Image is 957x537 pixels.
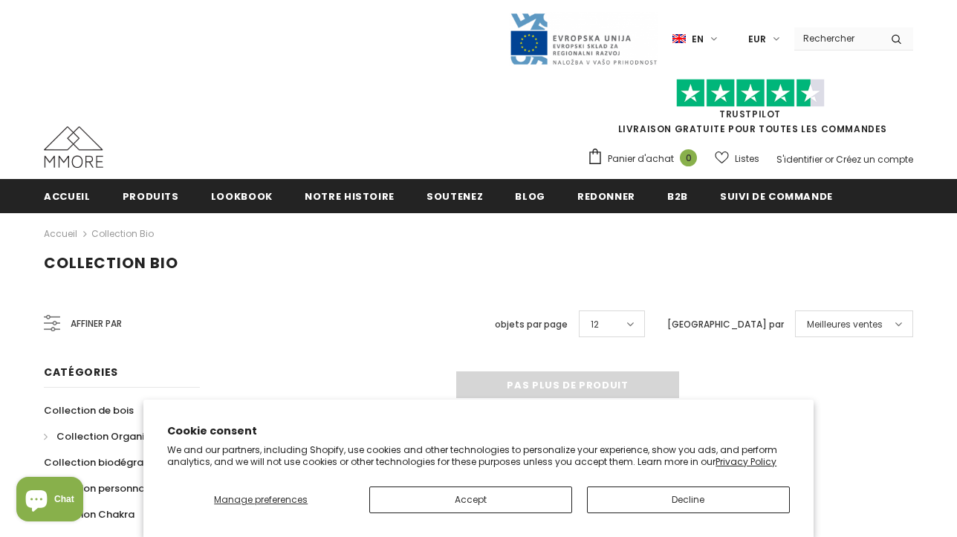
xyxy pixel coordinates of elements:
a: B2B [667,179,688,212]
span: soutenez [426,189,483,204]
a: Collection biodégradable [44,449,172,475]
inbox-online-store-chat: Shopify online store chat [12,477,88,525]
a: Blog [515,179,545,212]
span: Lookbook [211,189,273,204]
span: Catégories [44,365,118,380]
a: Collection personnalisée [44,475,167,501]
a: Collection Chakra [44,501,134,527]
span: Listes [735,152,759,166]
a: Produits [123,179,179,212]
img: Cas MMORE [44,126,103,168]
a: Collection de bois [44,397,134,423]
a: Créez un compte [836,153,913,166]
a: Accueil [44,179,91,212]
span: Panier d'achat [608,152,674,166]
a: Lookbook [211,179,273,212]
span: en [692,32,704,47]
a: Javni Razpis [509,32,658,45]
span: Collection de bois [44,403,134,417]
a: Notre histoire [305,179,395,212]
a: Suivi de commande [720,179,833,212]
span: Notre histoire [305,189,395,204]
a: Privacy Policy [716,455,776,468]
a: Accueil [44,225,77,243]
span: Produits [123,189,179,204]
a: Collection Organika [44,423,156,449]
p: We and our partners, including Shopify, use cookies and other technologies to personalize your ex... [167,444,790,467]
a: S'identifier [776,153,823,166]
span: 12 [591,317,599,332]
input: Search Site [794,27,880,49]
span: EUR [748,32,766,47]
button: Accept [369,486,572,513]
button: Manage preferences [167,486,354,513]
img: i-lang-1.png [672,33,686,45]
span: LIVRAISON GRATUITE POUR TOUTES LES COMMANDES [587,85,913,135]
span: 0 [680,149,697,166]
span: or [825,153,834,166]
span: B2B [667,189,688,204]
span: Collection Chakra [44,507,134,521]
h2: Cookie consent [167,423,790,439]
span: Redonner [577,189,635,204]
span: Meilleures ventes [807,317,883,332]
button: Decline [587,486,790,513]
span: Suivi de commande [720,189,833,204]
a: TrustPilot [719,108,781,120]
span: Collection Bio [44,253,178,273]
span: Blog [515,189,545,204]
label: objets par page [495,317,568,332]
span: Collection biodégradable [44,455,172,469]
label: [GEOGRAPHIC_DATA] par [667,317,784,332]
a: Panier d'achat 0 [587,148,704,170]
span: Collection Organika [56,429,156,443]
img: Javni Razpis [509,12,658,66]
a: Listes [715,146,759,172]
a: Redonner [577,179,635,212]
span: Affiner par [71,316,122,332]
img: Faites confiance aux étoiles pilotes [676,79,825,108]
a: Collection Bio [91,227,154,240]
span: Collection personnalisée [44,481,167,495]
span: Accueil [44,189,91,204]
span: Manage preferences [214,493,308,506]
a: soutenez [426,179,483,212]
